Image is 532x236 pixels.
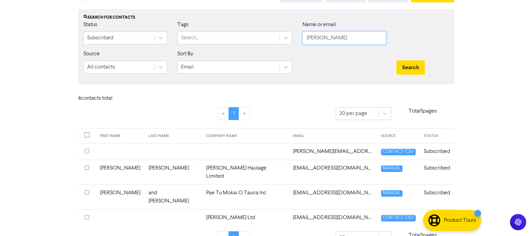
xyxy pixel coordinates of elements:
a: Page 1 is your current page [229,107,239,120]
td: k.mikaera@gmail.com [289,184,377,209]
span: CONTACT-CSV [381,149,416,155]
span: MANUAL [381,190,402,197]
div: Subscribed [87,34,113,42]
td: [PERSON_NAME] [96,184,144,209]
td: Pae Tu Mokai O Tauira Inc [202,184,289,209]
label: Tags [177,21,189,29]
iframe: Chat Widget [498,203,532,236]
div: Email [181,63,194,71]
td: dhooper@xtra.co.nz [289,143,377,160]
span: MANUAL [381,165,402,172]
th: SOURCE [377,129,420,143]
label: Name or email [302,21,336,29]
td: [PERSON_NAME] [144,160,202,184]
h6: 4 contact s total [78,95,132,102]
td: Subscribed [420,209,454,226]
td: [PERSON_NAME] Ltd [202,209,289,226]
span: CONTACT-CSV [381,215,416,221]
th: EMAIL [289,129,377,143]
div: Search for contacts [83,15,449,21]
p: Total 1 pages [391,107,454,115]
td: Subscribed [420,184,454,209]
td: [PERSON_NAME] [96,160,144,184]
label: Source [83,50,100,58]
td: piptocker@hotmail.com [289,209,377,226]
td: Subscribed [420,143,454,160]
div: Select... [181,34,199,42]
button: Search [396,60,425,75]
th: LAST NAME [144,129,202,143]
th: COMPANY NAME [202,129,289,143]
td: Subscribed [420,160,454,184]
div: All contacts [87,63,115,71]
td: h00ps@xtra.co.nz [289,160,377,184]
th: STATUS [420,129,454,143]
label: Sort By [177,50,193,58]
div: 20 per page [339,110,367,118]
td: and [PERSON_NAME] [144,184,202,209]
td: [PERSON_NAME] Haulage Limited [202,160,289,184]
label: Status [83,21,97,29]
th: FIRST NAME [96,129,144,143]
